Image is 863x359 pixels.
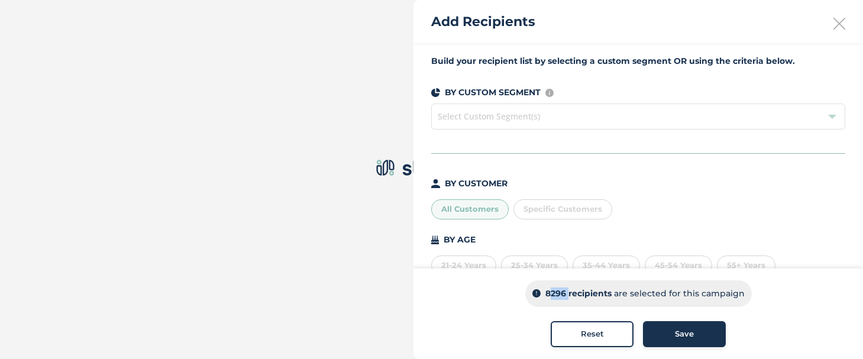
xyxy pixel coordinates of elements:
[804,302,863,359] iframe: Chat Widget
[444,234,476,246] p: BY AGE
[431,88,440,97] img: icon-segments-dark-074adb27.svg
[431,255,496,276] div: 21-24 Years
[573,255,640,276] div: 35-44 Years
[431,199,509,219] div: All Customers
[532,290,541,298] img: icon-info-dark-48f6c5f3.svg
[643,321,726,347] button: Save
[431,55,845,67] label: Build your recipient list by selecting a custom segment OR using the criteria below.
[581,328,604,340] span: Reset
[431,12,535,31] h2: Add Recipients
[675,328,694,340] span: Save
[431,179,440,188] img: icon-person-dark-ced50e5f.svg
[445,86,541,99] p: BY CUSTOM SEGMENT
[501,255,568,276] div: 25-34 Years
[545,89,554,97] img: icon-info-236977d2.svg
[717,255,775,276] div: 55+ Years
[614,287,745,300] p: are selected for this campaign
[372,154,492,182] img: logo-dark-0685b13c.svg
[431,235,439,244] img: icon-cake-93b2a7b5.svg
[551,321,633,347] button: Reset
[545,287,612,300] p: 8296 recipients
[645,255,712,276] div: 45-54 Years
[523,204,602,214] span: Specific Customers
[445,177,508,190] p: BY CUSTOMER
